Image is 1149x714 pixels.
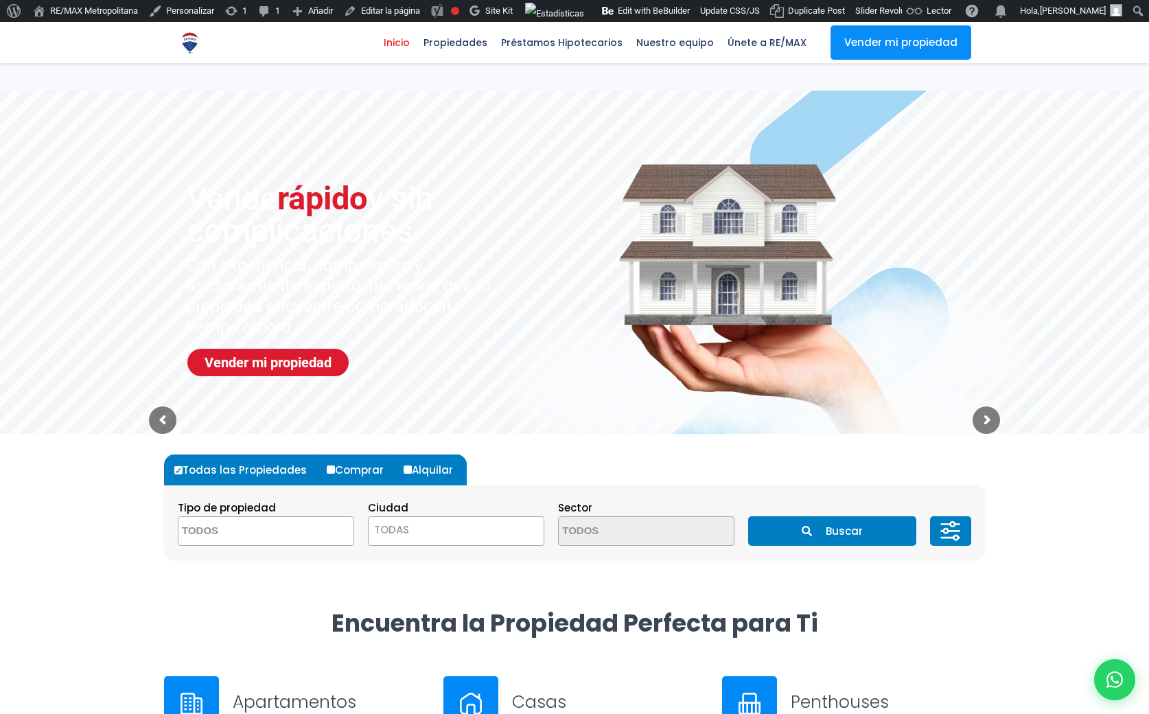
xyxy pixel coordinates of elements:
[174,466,183,474] input: Todas las Propiedades
[178,517,312,546] textarea: Search
[629,22,721,63] a: Nuestro equipo
[186,255,501,337] sr7-txt: Con experiencia, compromiso y asesoramiento experto, hacemos que tu propiedad encuentre comprador...
[831,25,971,60] a: Vender mi propiedad
[368,500,408,515] span: Ciudad
[377,22,417,63] a: Inicio
[559,517,692,546] textarea: Search
[178,31,202,55] img: Logo de REMAX
[629,32,721,53] span: Nuestro equipo
[400,454,467,485] label: Alquilar
[332,606,818,640] strong: Encuentra la Propiedad Perfecta para Ti
[558,500,592,515] span: Sector
[374,522,409,537] span: TODAS
[525,3,584,25] img: Visitas de 48 horas. Haz clic para ver más estadísticas del sitio.
[494,32,629,53] span: Préstamos Hipotecarios
[277,179,368,217] span: rápido
[178,22,202,63] a: RE/MAX Metropolitana
[451,7,459,15] div: Frase clave objetivo no establecida
[855,5,920,16] span: Slider Revolution
[233,690,427,714] h3: Apartamentos
[417,32,494,53] span: Propiedades
[377,32,417,53] span: Inicio
[171,454,321,485] label: Todas las Propiedades
[721,22,813,63] a: Únete a RE/MAX
[327,465,335,474] input: Comprar
[748,516,916,546] button: Buscar
[1040,5,1106,16] span: [PERSON_NAME]
[323,454,397,485] label: Comprar
[368,516,544,546] span: TODAS
[187,182,529,246] sr7-txt: Vende y sin complicaciones
[485,5,513,16] span: Site Kit
[404,465,412,474] input: Alquilar
[721,32,813,53] span: Únete a RE/MAX
[512,690,706,714] h3: Casas
[178,500,276,515] span: Tipo de propiedad
[187,349,349,376] a: Vender mi propiedad
[417,22,494,63] a: Propiedades
[494,22,629,63] a: Préstamos Hipotecarios
[369,520,544,540] span: TODAS
[791,690,985,714] h3: Penthouses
